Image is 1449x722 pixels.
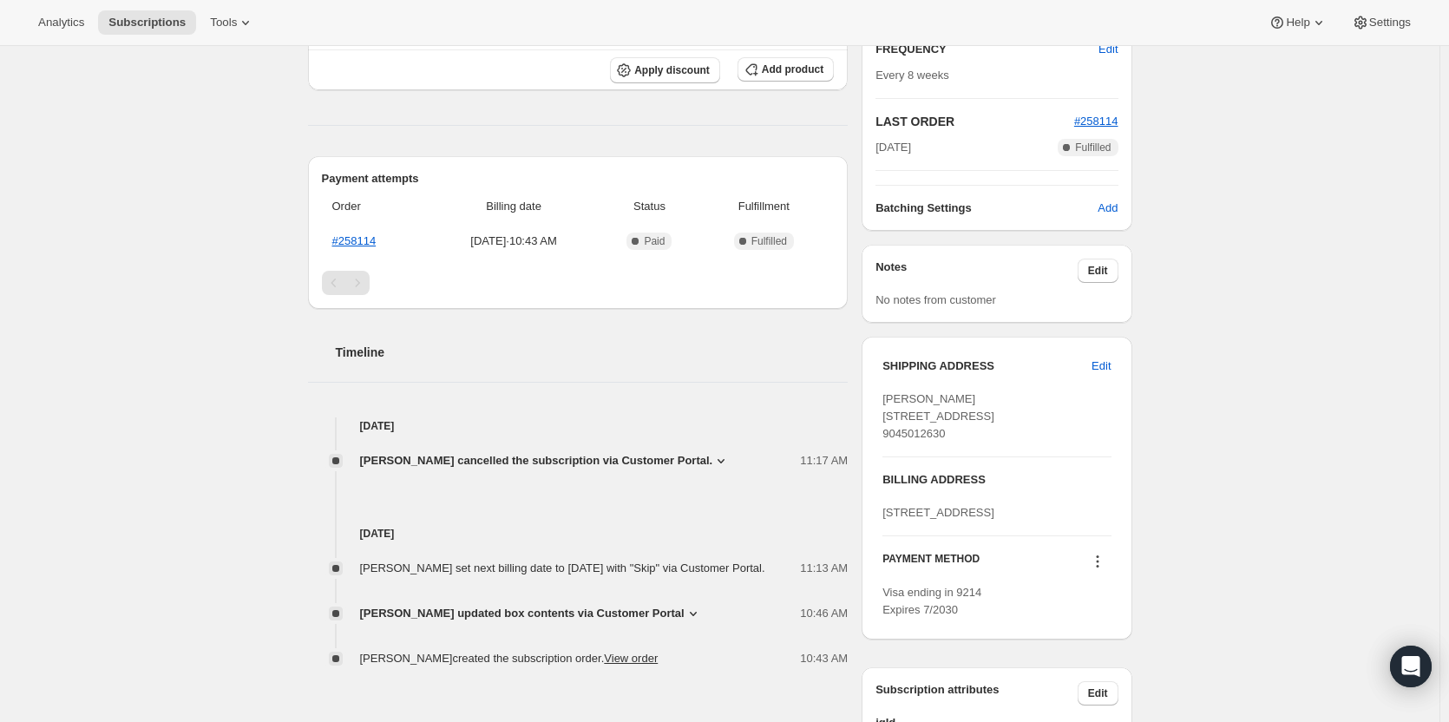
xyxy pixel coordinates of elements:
button: Help [1258,10,1337,35]
span: Status [605,198,693,215]
button: Edit [1088,36,1128,63]
button: Analytics [28,10,95,35]
span: Add product [762,62,823,76]
span: 11:13 AM [800,560,848,577]
span: [PERSON_NAME] created the subscription order. [360,652,659,665]
span: Fulfilled [751,234,787,248]
span: Fulfillment [705,198,824,215]
h2: LAST ORDER [875,113,1074,130]
h3: Subscription attributes [875,681,1078,706]
span: Fulfilled [1075,141,1111,154]
span: No notes from customer [875,293,996,306]
h3: Notes [875,259,1078,283]
button: Edit [1081,352,1121,380]
button: Edit [1078,259,1118,283]
span: Subscriptions [108,16,186,30]
span: 11:17 AM [800,452,848,469]
span: [PERSON_NAME] set next billing date to [DATE] with "Skip" via Customer Portal. [360,561,765,574]
button: Add product [738,57,834,82]
span: [PERSON_NAME] [STREET_ADDRESS] 9045012630 [882,392,994,440]
span: Every 8 weeks [875,69,949,82]
button: #258114 [1074,113,1118,130]
span: 10:46 AM [800,605,848,622]
span: Billing date [433,198,595,215]
span: Settings [1369,16,1411,30]
h4: [DATE] [308,417,849,435]
span: Add [1098,200,1118,217]
button: [PERSON_NAME] cancelled the subscription via Customer Portal. [360,452,731,469]
span: Edit [1098,41,1118,58]
a: #258114 [332,234,377,247]
span: [DATE] [875,139,911,156]
span: [PERSON_NAME] updated box contents via Customer Portal [360,605,685,622]
span: Edit [1088,264,1108,278]
button: [PERSON_NAME] updated box contents via Customer Portal [360,605,702,622]
button: Add [1087,194,1128,222]
button: Tools [200,10,265,35]
span: 10:43 AM [800,650,848,667]
span: [PERSON_NAME] cancelled the subscription via Customer Portal. [360,452,713,469]
button: Apply discount [610,57,720,83]
h2: Timeline [336,344,849,361]
span: Tools [210,16,237,30]
span: [STREET_ADDRESS] [882,506,994,519]
h6: Batching Settings [875,200,1098,217]
a: View order [604,652,658,665]
h2: FREQUENCY [875,41,1098,58]
span: Edit [1088,686,1108,700]
span: Apply discount [634,63,710,77]
h3: SHIPPING ADDRESS [882,358,1092,375]
button: Settings [1341,10,1421,35]
h2: Payment attempts [322,170,835,187]
div: Open Intercom Messenger [1390,646,1432,687]
span: [DATE] · 10:43 AM [433,233,595,250]
h3: PAYMENT METHOD [882,552,980,575]
th: Order [322,187,428,226]
h3: BILLING ADDRESS [882,471,1111,489]
span: Edit [1092,358,1111,375]
span: Paid [644,234,665,248]
h4: [DATE] [308,525,849,542]
a: #258114 [1074,115,1118,128]
button: Subscriptions [98,10,196,35]
span: Help [1286,16,1309,30]
span: Visa ending in 9214 Expires 7/2030 [882,586,981,616]
span: Analytics [38,16,84,30]
nav: Pagination [322,271,835,295]
button: Edit [1078,681,1118,706]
